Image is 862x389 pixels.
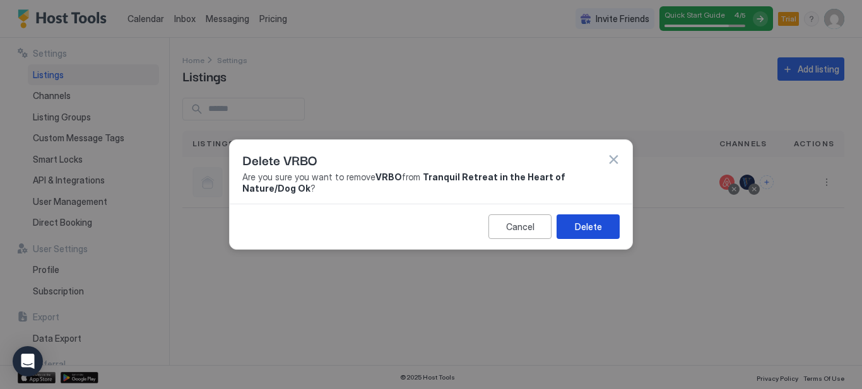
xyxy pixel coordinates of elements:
[488,214,552,239] button: Cancel
[557,214,620,239] button: Delete
[13,346,43,376] div: Open Intercom Messenger
[575,220,602,233] div: Delete
[506,220,534,233] div: Cancel
[242,171,620,194] span: Are you sure you want to remove from ?
[242,150,317,169] span: Delete VRBO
